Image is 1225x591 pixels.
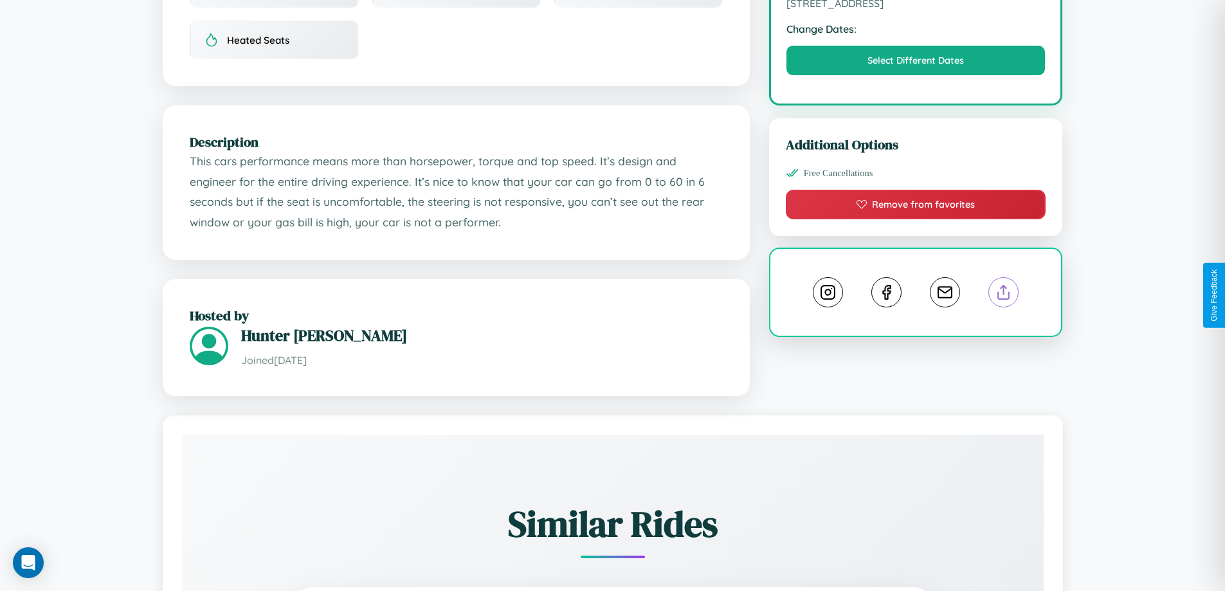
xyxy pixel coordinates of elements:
h2: Description [190,132,723,151]
p: This cars performance means more than horsepower, torque and top speed. It’s design and engineer ... [190,151,723,233]
div: Give Feedback [1210,269,1219,322]
h2: Similar Rides [227,499,999,549]
p: Joined [DATE] [241,351,723,370]
strong: Change Dates: [786,23,1046,35]
h3: Hunter [PERSON_NAME] [241,325,723,346]
span: Free Cancellations [804,168,873,179]
span: Heated Seats [227,34,289,46]
button: Remove from favorites [786,190,1046,219]
div: Open Intercom Messenger [13,547,44,578]
h3: Additional Options [786,135,1046,154]
h2: Hosted by [190,306,723,325]
button: Select Different Dates [786,46,1046,75]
